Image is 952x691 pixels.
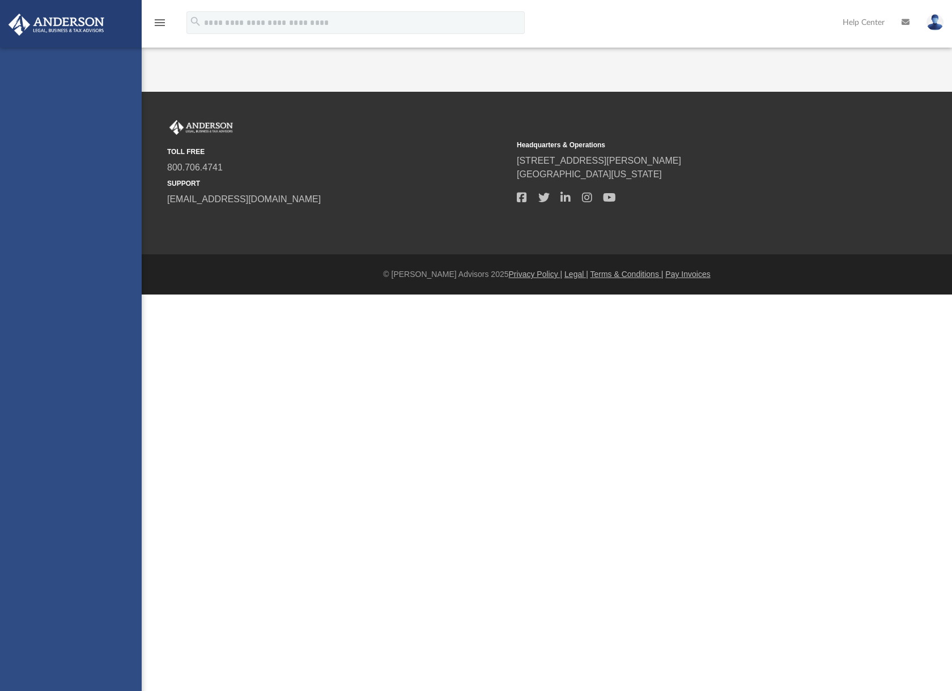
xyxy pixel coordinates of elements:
[167,120,235,135] img: Anderson Advisors Platinum Portal
[564,270,588,279] a: Legal |
[167,194,321,204] a: [EMAIL_ADDRESS][DOMAIN_NAME]
[142,268,952,280] div: © [PERSON_NAME] Advisors 2025
[509,270,563,279] a: Privacy Policy |
[517,156,681,165] a: [STREET_ADDRESS][PERSON_NAME]
[167,178,509,189] small: SUPPORT
[590,270,664,279] a: Terms & Conditions |
[665,270,710,279] a: Pay Invoices
[5,14,108,36] img: Anderson Advisors Platinum Portal
[189,15,202,28] i: search
[153,16,167,29] i: menu
[167,147,509,157] small: TOLL FREE
[153,22,167,29] a: menu
[517,140,858,150] small: Headquarters & Operations
[517,169,662,179] a: [GEOGRAPHIC_DATA][US_STATE]
[167,163,223,172] a: 800.706.4741
[926,14,943,31] img: User Pic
